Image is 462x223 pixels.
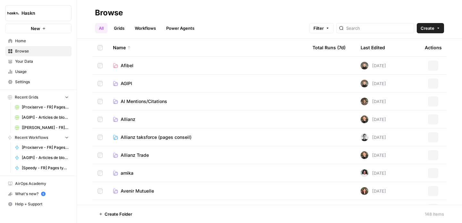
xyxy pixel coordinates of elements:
[309,23,334,33] button: Filter
[110,23,128,33] a: Grids
[22,165,69,171] span: [Speedy - FR] Pages type de pneu & prestation - 800 mots
[95,23,107,33] a: All
[121,98,167,105] span: AI Mentions/Citations
[5,56,72,67] a: Your Data
[131,23,160,33] a: Workflows
[361,115,386,123] div: [DATE]
[361,62,386,69] div: [DATE]
[15,79,69,85] span: Settings
[22,115,69,120] span: [AGIPI] - Articles de blog - Optimisations Grid
[15,94,38,100] span: Recent Grids
[105,211,132,217] span: Create Folder
[5,199,72,209] button: Help + Support
[5,92,72,102] button: Recent Grids
[361,80,386,87] div: [DATE]
[12,102,72,112] a: [Proxiserve - FR] Pages catégories - 800 mots sans FAQ Grid
[5,179,72,189] a: AirOps Academy
[361,169,386,177] div: [DATE]
[121,116,135,123] span: Allianz
[15,38,69,44] span: Home
[361,62,368,69] img: udf09rtbz9abwr5l4z19vkttxmie
[95,209,136,219] button: Create Folder
[5,5,72,21] button: Workspace: Haskn
[15,181,69,187] span: AirOps Academy
[121,188,154,194] span: Avenir Mutuelle
[15,201,69,207] span: Help + Support
[15,59,69,64] span: Your Data
[417,23,444,33] button: Create
[361,133,386,141] div: [DATE]
[113,62,302,69] a: Afibel
[113,39,302,56] div: Name
[5,189,71,199] div: What's new?
[361,133,368,141] img: 5iwot33yo0fowbxplqtedoh7j1jy
[5,133,72,142] button: Recent Workflows
[361,80,368,87] img: udf09rtbz9abwr5l4z19vkttxmie
[21,10,60,16] span: Haskn
[313,25,324,31] span: Filter
[113,170,302,176] a: amika
[15,135,48,140] span: Recent Workflows
[361,187,386,195] div: [DATE]
[5,24,72,33] button: New
[121,62,133,69] span: Afibel
[12,123,72,133] a: [[PERSON_NAME] - FR] - page programme - 400 mots Grid
[121,152,149,158] span: Allianz Trade
[41,192,46,196] a: 5
[361,151,386,159] div: [DATE]
[113,152,302,158] a: Allianz Trade
[312,39,346,56] div: Total Runs (7d)
[361,169,368,177] img: k6b9bei115zh44f0zvvpndh04mle
[425,39,442,56] div: Actions
[22,104,69,110] span: [Proxiserve - FR] Pages catégories - 800 mots sans FAQ Grid
[7,7,19,19] img: Haskn Logo
[15,69,69,75] span: Usage
[22,125,69,131] span: [[PERSON_NAME] - FR] - page programme - 400 mots Grid
[5,77,72,87] a: Settings
[361,115,368,123] img: uhgcgt6zpiex4psiaqgkk0ok3li6
[361,187,368,195] img: wbc4lf7e8no3nva14b2bd9f41fnh
[421,25,434,31] span: Create
[31,25,40,32] span: New
[361,151,368,159] img: uhgcgt6zpiex4psiaqgkk0ok3li6
[361,98,368,105] img: qb0ypgzym8ajfvq1ke5e2cdn2jvt
[22,145,69,150] span: [Proxiserve - FR] Pages catégories - 800 mots sans FAQ
[12,112,72,123] a: [AGIPI] - Articles de blog - Optimisations Grid
[5,36,72,46] a: Home
[121,170,133,176] span: amika
[12,163,72,173] a: [Speedy - FR] Pages type de pneu & prestation - 800 mots
[5,67,72,77] a: Usage
[162,23,198,33] a: Power Agents
[12,153,72,163] a: [AGIPI] - Articles de blog - Optimisations
[113,134,302,140] a: Allianz taksforce (pages conseil)
[425,211,444,217] div: 148 Items
[95,8,123,18] div: Browse
[361,98,386,105] div: [DATE]
[113,80,302,87] a: AGIPI
[361,39,385,56] div: Last Edited
[346,25,411,31] input: Search
[121,80,132,87] span: AGIPI
[5,189,72,199] button: What's new? 5
[42,192,44,195] text: 5
[22,155,69,161] span: [AGIPI] - Articles de blog - Optimisations
[12,142,72,153] a: [Proxiserve - FR] Pages catégories - 800 mots sans FAQ
[113,116,302,123] a: Allianz
[121,134,192,140] span: Allianz taksforce (pages conseil)
[113,98,302,105] a: AI Mentions/Citations
[5,46,72,56] a: Browse
[113,188,302,194] a: Avenir Mutuelle
[15,48,69,54] span: Browse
